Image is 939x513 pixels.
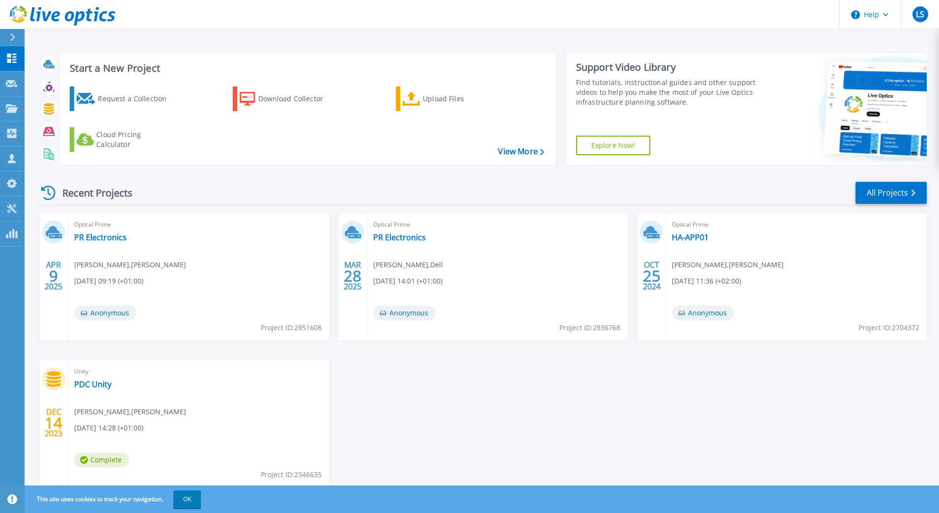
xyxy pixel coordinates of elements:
[74,406,186,417] span: [PERSON_NAME] , [PERSON_NAME]
[261,469,322,480] span: Project ID: 2346635
[344,272,361,280] span: 28
[27,490,201,508] span: This site uses cookies to track your navigation.
[45,419,62,427] span: 14
[498,147,544,156] a: View More
[423,89,501,109] div: Upload Files
[70,127,179,152] a: Cloud Pricing Calculator
[856,182,927,204] a: All Projects
[258,89,337,109] div: Download Collector
[74,366,323,377] span: Unity
[672,306,734,320] span: Anonymous
[672,232,709,242] a: HA-APP01
[233,86,342,111] a: Download Collector
[672,219,921,230] span: Optical Prime
[38,181,146,205] div: Recent Projects
[672,259,784,270] span: [PERSON_NAME] , [PERSON_NAME]
[858,322,919,333] span: Project ID: 2704372
[74,423,143,433] span: [DATE] 14:28 (+01:00)
[373,276,442,286] span: [DATE] 14:01 (+01:00)
[74,232,127,242] a: PR Electronics
[98,89,176,109] div: Request a Collection
[74,306,137,320] span: Anonymous
[373,259,443,270] span: [PERSON_NAME] , Dell
[74,453,129,467] span: Complete
[396,86,505,111] a: Upload Files
[373,232,426,242] a: PR Electronics
[373,219,622,230] span: Optical Prime
[70,86,179,111] a: Request a Collection
[96,130,175,149] div: Cloud Pricing Calculator
[576,61,760,74] div: Support Video Library
[44,258,63,294] div: APR 2025
[70,63,544,74] h3: Start a New Project
[261,322,322,333] span: Project ID: 2851608
[74,379,111,389] a: PDC Unity
[74,259,186,270] span: [PERSON_NAME] , [PERSON_NAME]
[576,136,651,155] a: Explore Now!
[576,78,760,107] div: Find tutorials, instructional guides and other support videos to help you make the most of your L...
[642,258,661,294] div: OCT 2024
[672,276,741,286] span: [DATE] 11:36 (+02:00)
[343,258,362,294] div: MAR 2025
[643,272,661,280] span: 25
[916,10,924,18] span: LS
[74,276,143,286] span: [DATE] 09:19 (+01:00)
[44,405,63,441] div: DEC 2023
[559,322,620,333] span: Project ID: 2836768
[74,219,323,230] span: Optical Prime
[173,490,201,508] button: OK
[49,272,58,280] span: 9
[373,306,436,320] span: Anonymous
